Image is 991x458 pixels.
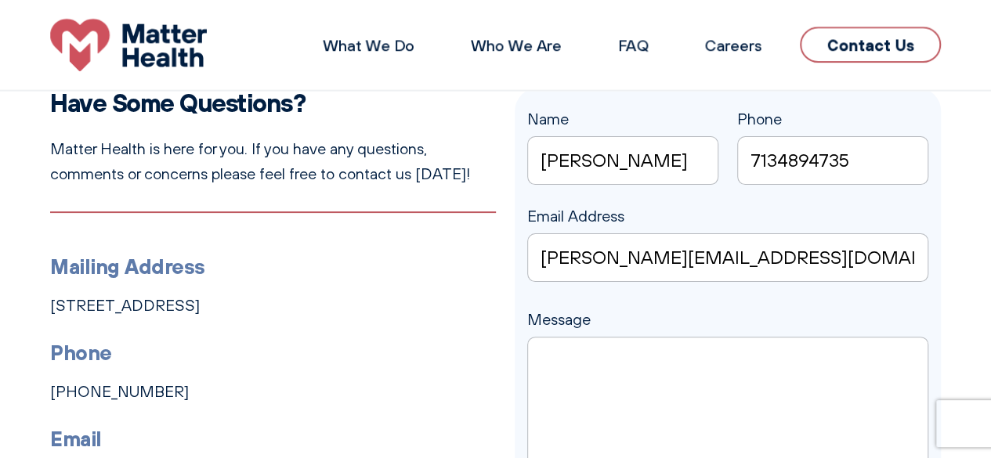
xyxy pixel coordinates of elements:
[527,233,929,282] input: Email Address
[527,136,718,185] input: Name
[737,110,928,166] label: Phone
[50,382,189,401] a: [PHONE_NUMBER]
[737,136,928,185] input: Phone
[527,310,929,354] label: Message
[800,27,941,63] a: Contact Us
[323,35,414,55] a: What We Do
[50,251,496,283] h3: Mailing Address
[50,296,200,315] a: [STREET_ADDRESS]
[50,88,496,117] h2: Have Some Questions?
[618,35,648,55] a: FAQ
[50,136,496,186] p: Matter Health is here for you. If you have any questions, comments or concerns please feel free t...
[527,207,929,263] label: Email Address
[527,110,718,166] label: Name
[50,337,496,370] h3: Phone
[704,35,762,55] a: Careers
[471,35,562,55] a: Who We Are
[50,423,496,456] h3: Email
